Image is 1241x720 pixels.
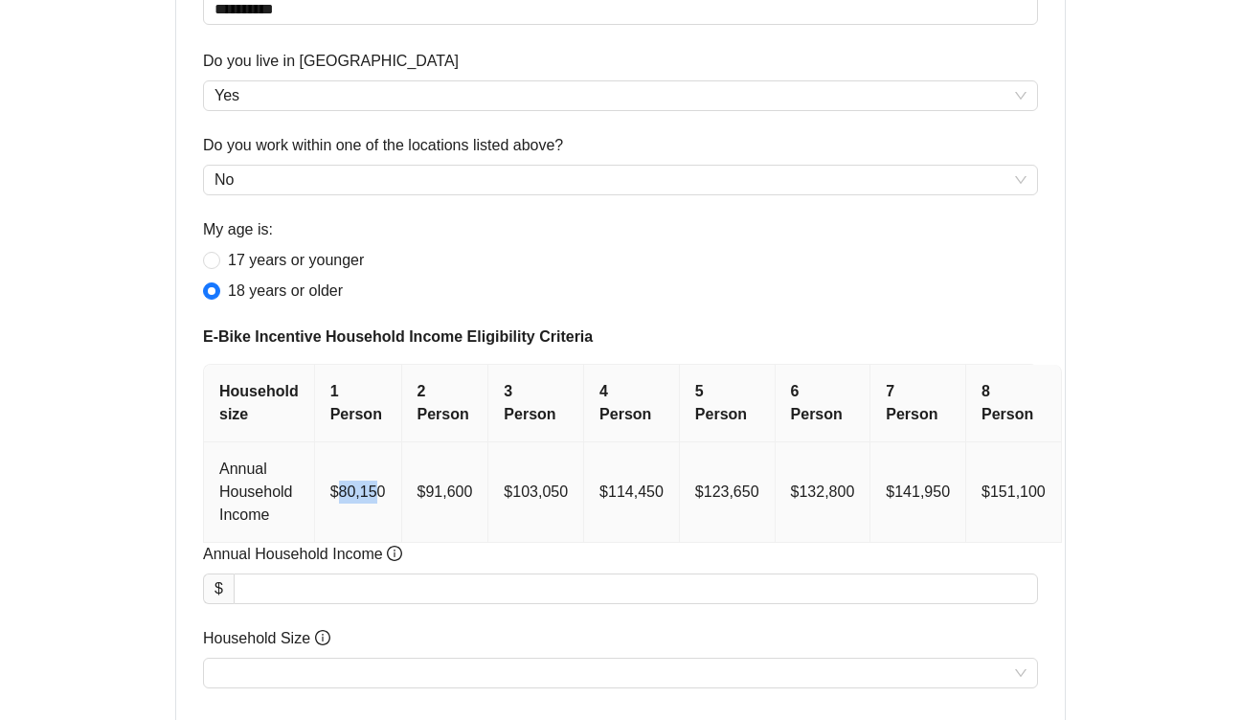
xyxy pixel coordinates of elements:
td: $132,800 [776,442,871,543]
span: Yes [214,81,1027,110]
label: Do you work within one of the locations listed above? [203,134,563,157]
td: $151,100 [966,442,1062,543]
span: Annual Household Income [203,543,402,566]
span: No [214,166,1027,194]
th: 3 Person [488,365,584,442]
label: My age is: [203,218,273,241]
th: 4 Person [584,365,680,442]
th: 2 Person [402,365,489,442]
td: $91,600 [402,442,489,543]
label: Do you live in Westchester County [203,50,459,73]
td: $123,650 [680,442,776,543]
span: Household Size [203,627,330,650]
th: 1 Person [315,365,402,442]
span: info-circle [387,546,402,561]
th: 8 Person [966,365,1062,442]
th: 7 Person [870,365,966,442]
span: 17 years or younger [220,249,372,272]
span: E-Bike Incentive Household Income Eligibility Criteria [203,326,1038,349]
td: $103,050 [488,442,584,543]
span: info-circle [315,630,330,645]
td: $141,950 [870,442,966,543]
th: 6 Person [776,365,871,442]
span: 18 years or older [220,280,350,303]
th: 5 Person [680,365,776,442]
th: Household size [204,365,315,442]
td: $114,450 [584,442,680,543]
td: $80,150 [315,442,402,543]
div: $ [203,574,234,604]
td: Annual Household Income [204,442,315,543]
